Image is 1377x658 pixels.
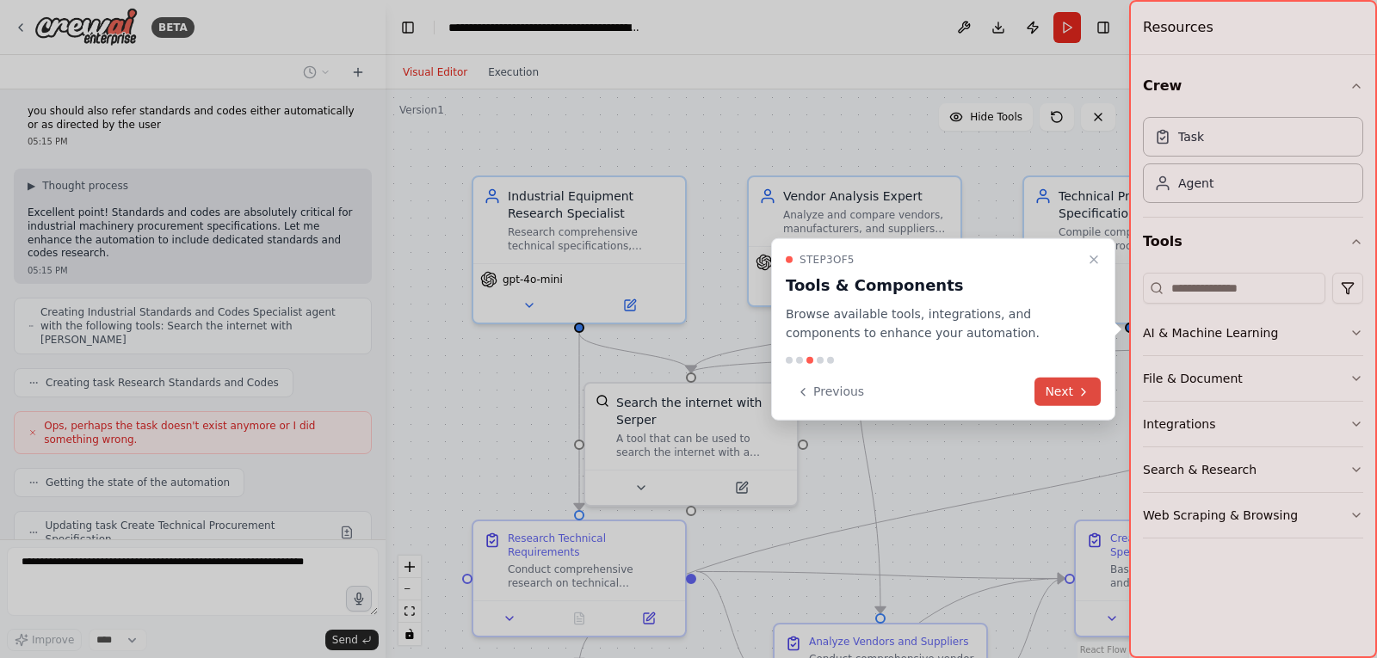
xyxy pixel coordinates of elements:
button: Previous [786,378,874,406]
button: Close walkthrough [1084,249,1104,269]
span: Step 3 of 5 [800,252,855,266]
button: Next [1034,378,1101,406]
h3: Tools & Components [786,273,1080,297]
button: Hide left sidebar [396,15,420,40]
p: Browse available tools, integrations, and components to enhance your automation. [786,304,1080,343]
